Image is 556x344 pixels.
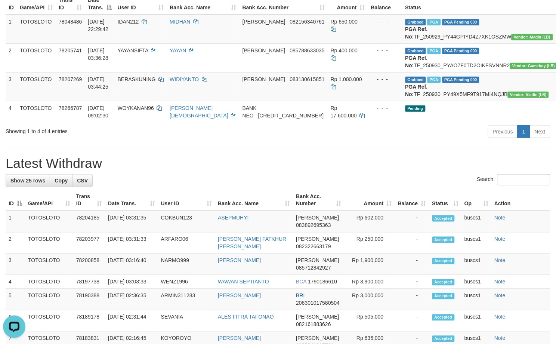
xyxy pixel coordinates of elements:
td: COKBUN123 [158,211,215,233]
span: Accepted [432,293,455,300]
td: buscs1 [461,254,491,275]
span: BANK NEO [243,105,257,119]
td: - [395,254,429,275]
span: [DATE] 22:29:42 [88,19,108,32]
td: - [395,233,429,254]
td: Rp 505,000 [344,310,395,332]
td: 78189178 [73,310,105,332]
a: YAYAN [170,47,186,53]
a: Note [494,335,506,341]
input: Search: [497,174,550,185]
span: [DATE] 03:44:25 [88,76,108,90]
td: Rp 1,900,000 [344,254,395,275]
td: Rp 3,900,000 [344,275,395,289]
td: - [395,310,429,332]
b: PGA Ref. No: [405,26,428,40]
h1: Latest Withdraw [6,156,550,171]
th: Amount: activate to sort column ascending [344,190,395,211]
td: buscs1 [461,211,491,233]
span: 78048486 [59,19,82,25]
span: Copy 085788633035 to clipboard [290,47,325,53]
td: buscs1 [461,275,491,289]
a: [PERSON_NAME] [218,335,261,341]
span: Copy 1790186610 to clipboard [308,279,337,285]
td: [DATE] 02:36:35 [105,289,158,310]
td: Rp 250,000 [344,233,395,254]
span: Copy 085712842927 to clipboard [296,265,331,271]
b: PGA Ref. No: [405,84,428,97]
span: WOYKANAN96 [118,105,154,111]
td: Rp 3,000,000 [344,289,395,310]
button: Open LiveChat chat widget [3,3,25,25]
td: 2 [6,233,25,254]
span: Marked by buscs1 [427,77,441,83]
td: TOTOSLOTO [25,254,73,275]
div: - - - [371,47,399,54]
a: Note [494,236,506,242]
td: TOTOSLOTO [25,289,73,310]
td: 78203977 [73,233,105,254]
span: [PERSON_NAME] [296,314,339,320]
th: Date Trans.: activate to sort column ascending [105,190,158,211]
th: Status: activate to sort column ascending [429,190,462,211]
span: Vendor URL: https://dashboard.q2checkout.com/secure [508,92,549,98]
th: ID: activate to sort column descending [6,190,25,211]
th: User ID: activate to sort column ascending [158,190,215,211]
td: buscs1 [461,233,491,254]
span: PGA Pending [442,77,480,83]
span: Grabbed [405,77,426,83]
span: Copy 206301017580504 to clipboard [296,300,340,306]
td: 2 [6,43,17,72]
div: - - - [371,104,399,112]
span: 78207269 [59,76,82,82]
a: [PERSON_NAME] FATKHUR [PERSON_NAME] [218,236,286,250]
td: 6 [6,310,25,332]
td: 3 [6,254,25,275]
th: Op: activate to sort column ascending [461,190,491,211]
th: Balance: activate to sort column ascending [395,190,429,211]
th: Trans ID: activate to sort column ascending [73,190,105,211]
a: Previous [488,125,518,138]
td: [DATE] 03:16:40 [105,254,158,275]
span: Accepted [432,336,455,342]
td: - [395,289,429,310]
span: Accepted [432,279,455,286]
td: SEVANIA [158,310,215,332]
td: - [395,211,429,233]
td: Rp 602,000 [344,211,395,233]
td: 1 [6,15,17,44]
span: Rp 650.000 [331,19,358,25]
a: Show 25 rows [6,174,50,187]
th: Bank Acc. Name: activate to sort column ascending [215,190,293,211]
div: - - - [371,76,399,83]
td: [DATE] 03:31:35 [105,211,158,233]
span: Rp 400.000 [331,47,358,53]
td: WENZ1996 [158,275,215,289]
a: 1 [518,125,530,138]
td: 78190388 [73,289,105,310]
td: [DATE] 03:03:33 [105,275,158,289]
td: 4 [6,275,25,289]
span: Marked by buscs1 [427,48,441,54]
div: Showing 1 to 4 of 4 entries [6,125,226,135]
td: TOTOSLOTO [25,211,73,233]
span: BRI [296,293,305,299]
span: [PERSON_NAME] [243,47,285,53]
td: 3 [6,72,17,101]
a: [PERSON_NAME][DEMOGRAPHIC_DATA] [170,105,228,119]
td: 78200858 [73,254,105,275]
th: Bank Acc. Number: activate to sort column ascending [293,190,345,211]
td: buscs1 [461,310,491,332]
span: PGA Pending [442,48,480,54]
td: TOTOSLOTO [25,275,73,289]
td: ARFARO06 [158,233,215,254]
td: 78204185 [73,211,105,233]
span: Copy 082156340761 to clipboard [290,19,325,25]
span: Pending [405,105,426,112]
span: Copy 5859459265980465 to clipboard [258,113,324,119]
td: - [395,275,429,289]
td: TOTOSLOTO [17,101,56,122]
th: Action [491,190,550,211]
td: ARMIN311283 [158,289,215,310]
a: MIDHAN [170,19,190,25]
